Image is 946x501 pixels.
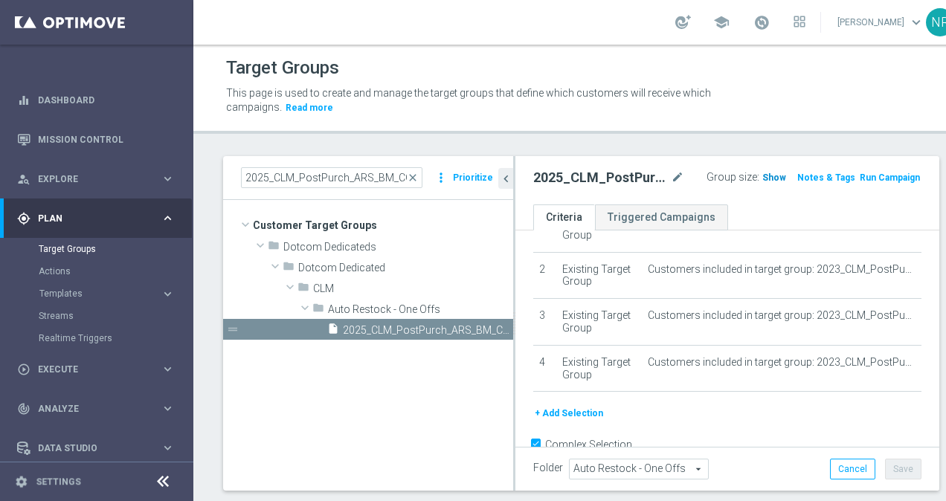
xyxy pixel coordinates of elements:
[17,363,161,376] div: Execute
[17,94,30,107] i: equalizer
[830,459,875,479] button: Cancel
[498,168,513,189] button: chevron_left
[253,215,513,236] span: Customer Target Groups
[39,260,192,282] div: Actions
[17,402,30,416] i: track_changes
[17,80,175,120] div: Dashboard
[16,213,176,224] button: gps_fixed Plan keyboard_arrow_right
[39,332,155,344] a: Realtime Triggers
[297,281,309,298] i: folder
[161,441,175,455] i: keyboard_arrow_right
[17,402,161,416] div: Analyze
[533,169,668,187] h2: 2025_CLM_PostPurch_ARS_BM_COMP_FOODBR12
[39,238,192,260] div: Target Groups
[283,241,513,253] span: Dotcom Dedicateds
[16,134,176,146] button: Mission Control
[226,57,339,79] h1: Target Groups
[17,212,30,225] i: gps_fixed
[434,167,448,188] i: more_vert
[38,365,161,374] span: Execute
[161,287,175,301] i: keyboard_arrow_right
[38,175,161,184] span: Explore
[533,405,605,421] button: + Add Selection
[648,309,916,322] span: Customers included in target group: 2023_CLM_PostPurch_ARS_FoodBR1
[533,299,556,346] td: 3
[16,403,176,415] button: track_changes Analyze keyboard_arrow_right
[161,211,175,225] i: keyboard_arrow_right
[556,299,642,346] td: Existing Target Group
[17,120,175,159] div: Mission Control
[241,167,422,188] input: Quick find group or folder
[39,265,155,277] a: Actions
[648,263,916,276] span: Customers included in target group: 2023_CLM_PostPurch_ARS_ComputerAccessories
[533,462,563,474] label: Folder
[39,288,176,300] button: Templates keyboard_arrow_right
[713,14,730,30] span: school
[39,327,192,349] div: Realtime Triggers
[38,120,175,159] a: Mission Control
[451,168,495,188] button: Prioritize
[39,243,155,255] a: Target Groups
[16,173,176,185] button: person_search Explore keyboard_arrow_right
[757,171,759,184] label: :
[908,14,924,30] span: keyboard_arrow_down
[226,87,711,113] span: This page is used to create and manage the target groups that define which customers will receive...
[268,239,280,256] i: folder
[327,323,339,340] i: insert_drive_file
[648,356,916,369] span: Customers included in target group: 2023_CLM_PostPurch_ARS_FoodBR2
[885,459,921,479] button: Save
[796,169,857,186] button: Notes & Tags
[762,172,786,183] span: Show
[39,289,161,298] div: Templates
[313,282,513,295] span: CLM
[15,475,28,488] i: settings
[39,289,146,298] span: Templates
[707,171,757,184] label: Group size
[343,324,513,337] span: 2025_CLM_PostPurch_ARS_BM_COMP_FOODBR12
[499,172,513,186] i: chevron_left
[39,310,155,322] a: Streams
[533,345,556,392] td: 4
[39,282,192,305] div: Templates
[38,80,175,120] a: Dashboard
[38,444,161,453] span: Data Studio
[556,252,642,299] td: Existing Target Group
[161,172,175,186] i: keyboard_arrow_right
[17,172,161,186] div: Explore
[161,362,175,376] i: keyboard_arrow_right
[836,11,926,33] a: [PERSON_NAME]keyboard_arrow_down
[16,363,176,375] button: play_circle_outline Execute keyboard_arrow_right
[38,404,161,413] span: Analyze
[533,252,556,299] td: 2
[556,345,642,392] td: Existing Target Group
[595,204,728,230] a: Triggered Campaigns
[36,477,81,486] a: Settings
[533,204,595,230] a: Criteria
[17,172,30,186] i: person_search
[283,260,295,277] i: folder
[17,363,30,376] i: play_circle_outline
[407,172,419,184] span: close
[284,100,335,116] button: Read more
[858,169,921,186] button: Run Campaign
[161,401,175,416] i: keyboard_arrow_right
[298,262,513,274] span: Dotcom Dedicated
[17,442,161,455] div: Data Studio
[17,212,161,225] div: Plan
[16,94,176,106] button: equalizer Dashboard
[328,303,513,316] span: Auto Restock - One Offs
[671,169,684,187] i: mode_edit
[16,442,176,454] button: Data Studio keyboard_arrow_right
[39,305,192,327] div: Streams
[312,302,324,319] i: folder
[38,214,161,223] span: Plan
[545,438,632,452] label: Complex Selection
